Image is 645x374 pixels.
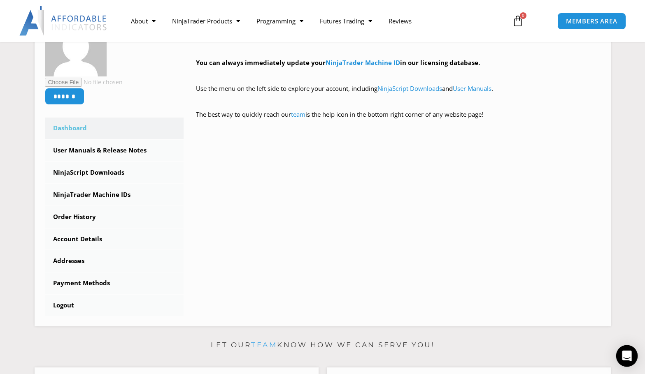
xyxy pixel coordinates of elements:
a: Reviews [380,12,420,30]
a: NinjaTrader Products [164,12,248,30]
span: 0 [520,12,526,19]
a: Payment Methods [45,272,184,294]
a: Addresses [45,250,184,272]
a: team [251,341,277,349]
strong: You can always immediately update your in our licensing database. [196,58,480,67]
a: User Manuals & Release Notes [45,140,184,161]
a: User Manuals [453,84,491,92]
a: MEMBERS AREA [557,13,626,30]
div: Hey ! Welcome to the Members Area. Thank you for being a valuable customer! [196,18,601,132]
a: Logout [45,295,184,316]
a: Dashboard [45,118,184,139]
a: About [123,12,164,30]
a: team [291,110,305,118]
a: NinjaScript Downloads [45,162,184,183]
span: MEMBERS AREA [566,18,617,24]
a: Futures Trading [312,12,380,30]
p: The best way to quickly reach our is the help icon in the bottom right corner of any website page! [196,109,601,132]
a: NinjaTrader Machine ID [326,58,400,67]
p: Use the menu on the left side to explore your account, including and . [196,83,601,106]
a: NinjaTrader Machine IDs [45,184,184,205]
img: LogoAI | Affordable Indicators – NinjaTrader [19,6,108,36]
img: 3a1da3bf6e329b01e731af51464b74a47896535fe96a182d4045e479874b2ab3 [45,15,107,76]
div: Open Intercom Messenger [616,345,638,367]
a: Account Details [45,229,184,250]
a: Programming [248,12,312,30]
nav: Menu [123,12,503,30]
a: 0 [500,9,536,33]
nav: Account pages [45,118,184,316]
p: Let our know how we can serve you! [35,339,611,352]
a: Order History [45,206,184,228]
a: NinjaScript Downloads [377,84,442,92]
